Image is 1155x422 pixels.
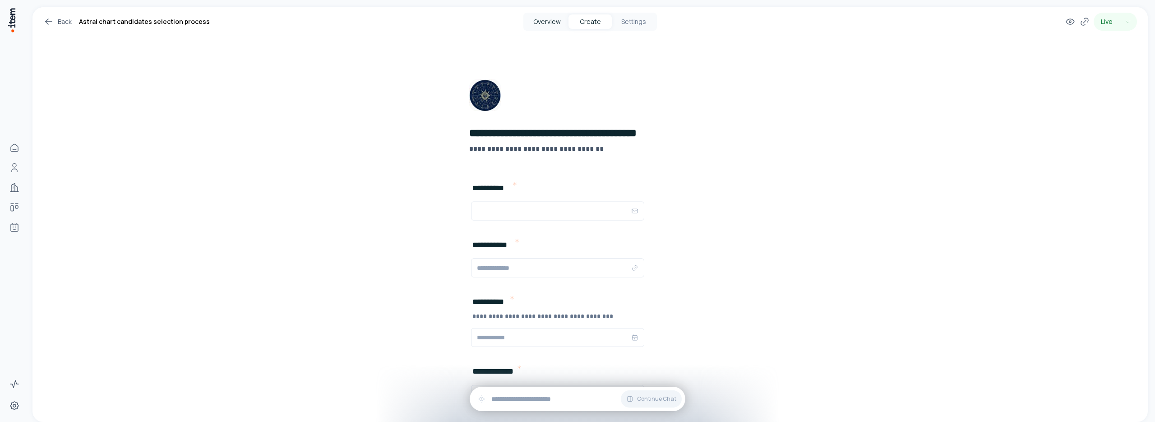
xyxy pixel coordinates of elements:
a: Companies [5,178,23,197]
div: Continue Chat [470,387,685,411]
button: Create [568,14,612,29]
a: Deals [5,198,23,216]
button: Settings [612,14,655,29]
img: Item Brain Logo [7,7,16,33]
a: Home [5,139,23,157]
a: Agents [5,218,23,236]
button: Overview [525,14,568,29]
a: Settings [5,397,23,415]
h1: Astral chart candidates selection process [79,16,210,27]
a: Back [43,16,72,27]
span: Continue Chat [637,395,676,403]
a: People [5,159,23,177]
button: Continue Chat [621,390,682,408]
a: Activity [5,375,23,393]
img: Form Logo [469,80,501,111]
